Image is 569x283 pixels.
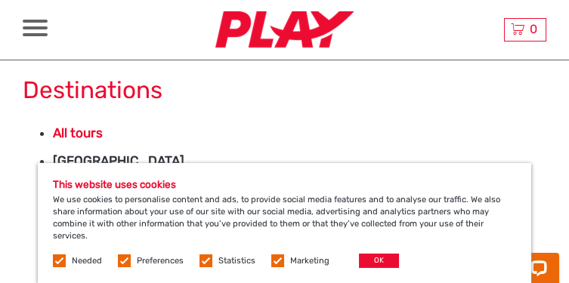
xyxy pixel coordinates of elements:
h1: Destinations [23,76,546,105]
a: All tours [53,125,103,140]
div: We use cookies to personalise content and ads, to provide social media features and to analyse ou... [38,163,531,283]
button: Open LiveChat chat widget [174,23,192,42]
label: Marketing [290,255,329,267]
strong: [GEOGRAPHIC_DATA] [53,153,184,168]
label: Needed [72,255,102,267]
label: Statistics [218,255,255,267]
p: Chat now [21,26,171,38]
h5: This website uses cookies [53,178,516,190]
label: Preferences [137,255,184,267]
img: 2467-7e1744d7-2434-4362-8842-68c566c31c52_logo_small.jpg [215,11,354,48]
span: 0 [527,22,540,36]
button: OK [359,254,399,268]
